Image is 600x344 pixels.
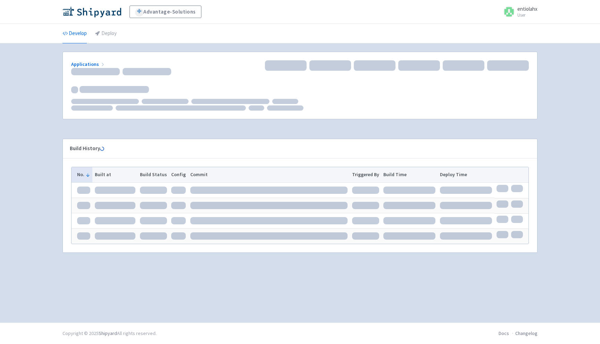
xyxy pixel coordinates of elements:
[499,330,509,336] a: Docs
[92,167,137,182] th: Built at
[62,330,157,337] div: Copyright © 2025 All rights reserved.
[517,6,537,12] span: entiolahx
[499,6,537,17] a: entiolahx User
[515,330,537,336] a: Changelog
[99,330,117,336] a: Shipyard
[130,6,201,18] a: Advantage-Solutions
[350,167,381,182] th: Triggered By
[70,145,519,153] div: Build History
[381,167,438,182] th: Build Time
[62,24,87,43] a: Develop
[71,61,106,67] a: Applications
[77,171,90,178] button: No.
[137,167,169,182] th: Build Status
[188,167,350,182] th: Commit
[517,13,537,17] small: User
[438,167,494,182] th: Deploy Time
[169,167,188,182] th: Config
[62,6,121,17] img: Shipyard logo
[95,24,117,43] a: Deploy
